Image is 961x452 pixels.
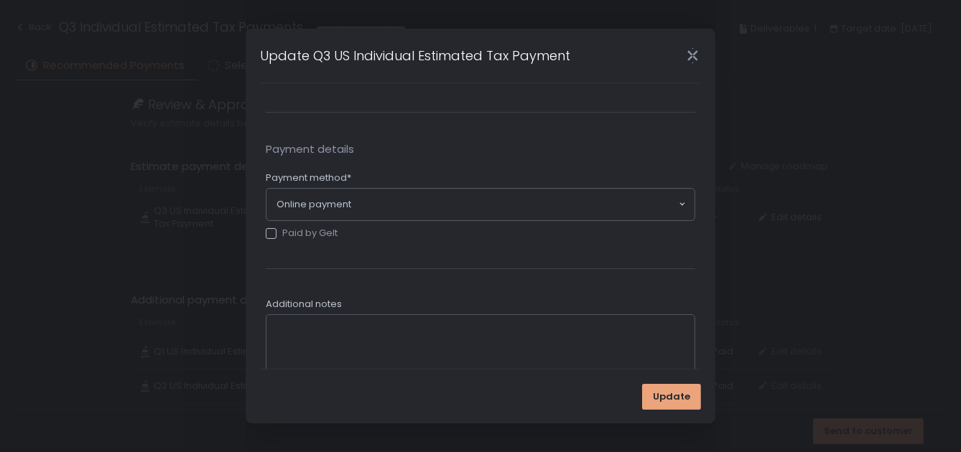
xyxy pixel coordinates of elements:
[266,298,342,311] span: Additional notes
[642,384,701,410] button: Update
[653,390,690,403] span: Update
[266,141,695,158] span: Payment details
[266,171,351,184] span: Payment method*
[351,197,677,212] input: Search for option
[266,189,695,220] div: Search for option
[669,47,715,64] div: Close
[277,198,351,211] span: Online payment
[260,46,570,65] h1: Update Q3 US Individual Estimated Tax Payment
